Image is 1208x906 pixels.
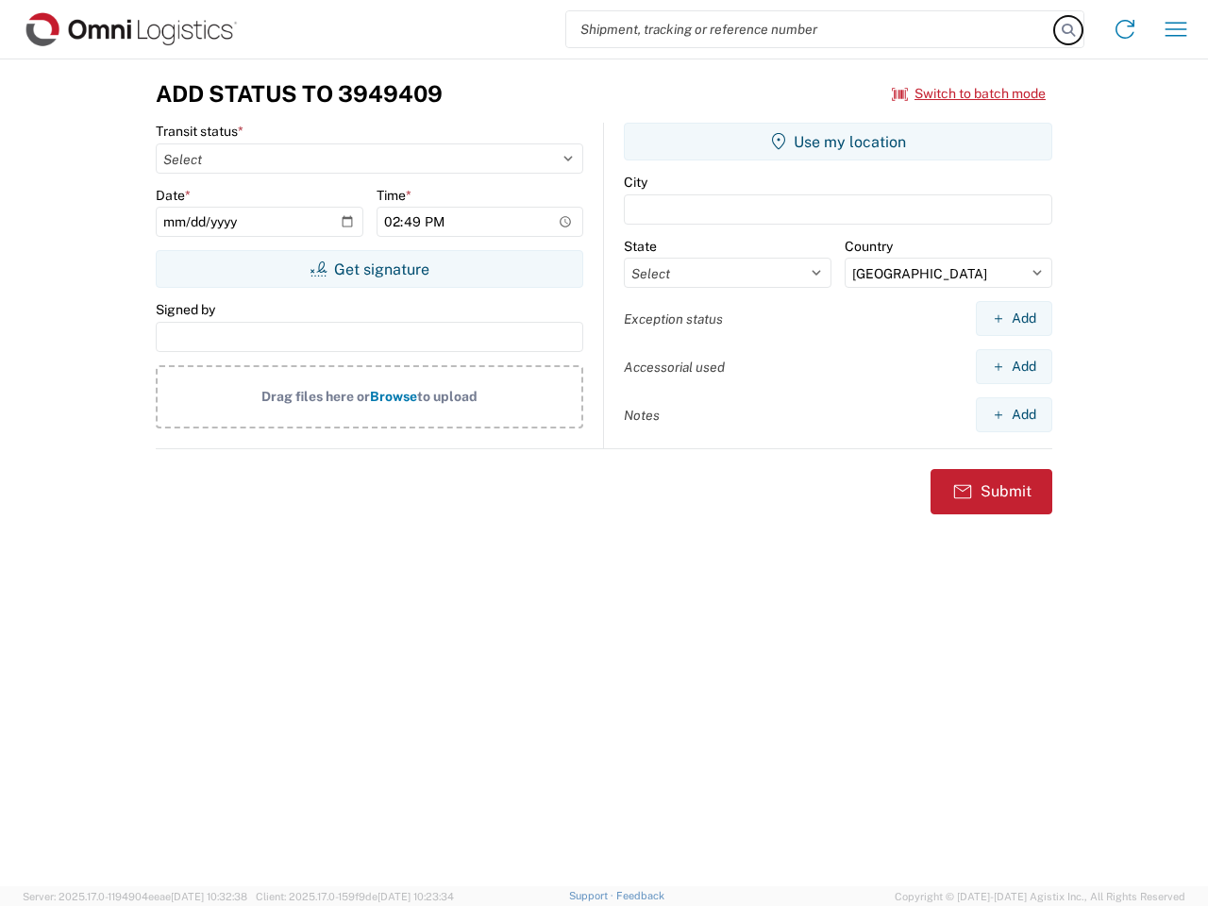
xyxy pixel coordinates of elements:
a: Support [569,890,616,901]
span: to upload [417,389,478,404]
label: Transit status [156,123,243,140]
span: Copyright © [DATE]-[DATE] Agistix Inc., All Rights Reserved [895,888,1185,905]
button: Get signature [156,250,583,288]
label: Notes [624,407,660,424]
label: Country [845,238,893,255]
label: City [624,174,647,191]
label: Date [156,187,191,204]
label: Time [377,187,411,204]
label: Signed by [156,301,215,318]
span: Browse [370,389,417,404]
h3: Add Status to 3949409 [156,80,443,108]
span: Server: 2025.17.0-1194904eeae [23,891,247,902]
a: Feedback [616,890,664,901]
button: Use my location [624,123,1052,160]
button: Switch to batch mode [892,78,1046,109]
label: Exception status [624,310,723,327]
span: [DATE] 10:32:38 [171,891,247,902]
label: State [624,238,657,255]
input: Shipment, tracking or reference number [566,11,1055,47]
button: Add [976,301,1052,336]
span: Client: 2025.17.0-159f9de [256,891,454,902]
button: Add [976,349,1052,384]
button: Add [976,397,1052,432]
button: Submit [931,469,1052,514]
span: [DATE] 10:23:34 [377,891,454,902]
span: Drag files here or [261,389,370,404]
label: Accessorial used [624,359,725,376]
